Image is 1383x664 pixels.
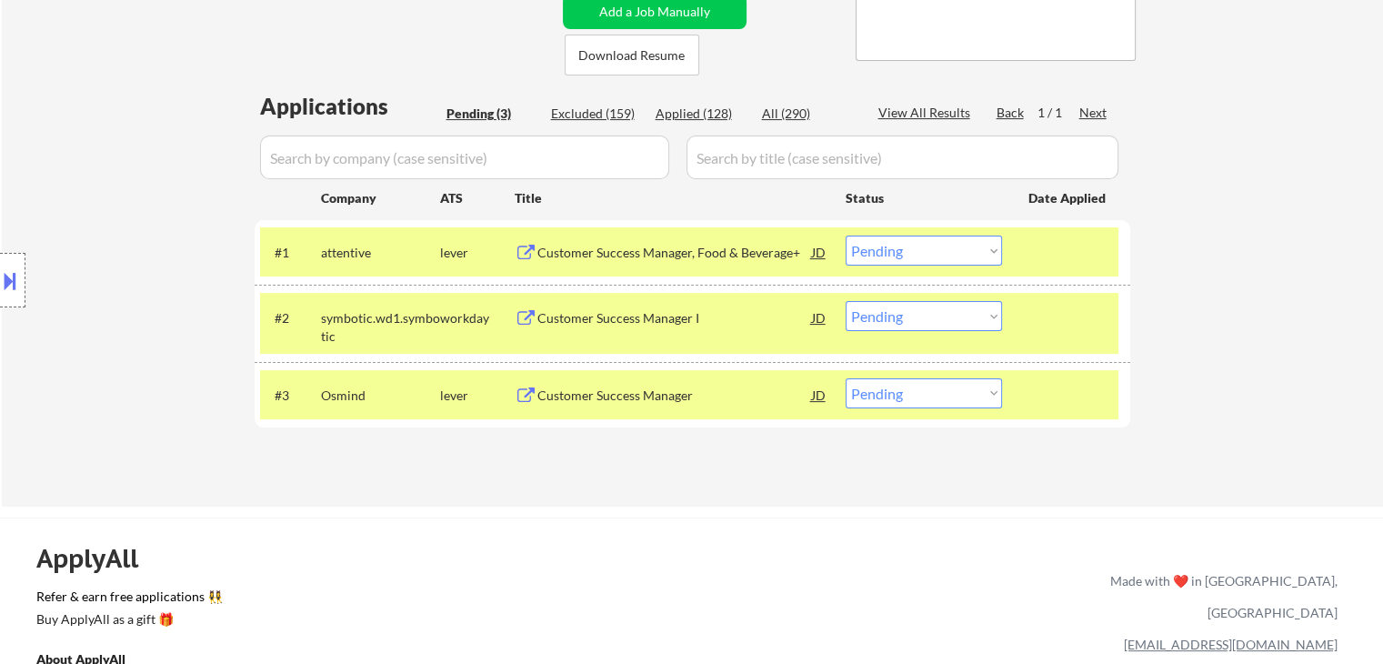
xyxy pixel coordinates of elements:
[810,378,828,411] div: JD
[36,590,730,609] a: Refer & earn free applications 👯‍♀️
[1037,104,1079,122] div: 1 / 1
[446,105,537,123] div: Pending (3)
[1124,637,1338,652] a: [EMAIL_ADDRESS][DOMAIN_NAME]
[321,309,440,345] div: symbotic.wd1.symbotic
[537,309,812,327] div: Customer Success Manager I
[36,543,159,574] div: ApplyAll
[1079,104,1108,122] div: Next
[656,105,747,123] div: Applied (128)
[997,104,1026,122] div: Back
[321,387,440,405] div: Osmind
[36,609,218,632] a: Buy ApplyAll as a gift 🎁
[762,105,853,123] div: All (290)
[1028,189,1108,207] div: Date Applied
[321,189,440,207] div: Company
[440,189,515,207] div: ATS
[537,387,812,405] div: Customer Success Manager
[846,181,1002,214] div: Status
[440,387,515,405] div: lever
[565,35,699,75] button: Download Resume
[878,104,976,122] div: View All Results
[810,236,828,268] div: JD
[686,136,1118,179] input: Search by title (case sensitive)
[440,244,515,262] div: lever
[810,301,828,334] div: JD
[260,96,440,117] div: Applications
[1103,565,1338,629] div: Made with ❤️ in [GEOGRAPHIC_DATA], [GEOGRAPHIC_DATA]
[515,189,828,207] div: Title
[36,613,218,626] div: Buy ApplyAll as a gift 🎁
[440,309,515,327] div: workday
[551,105,642,123] div: Excluded (159)
[321,244,440,262] div: attentive
[537,244,812,262] div: Customer Success Manager, Food & Beverage+
[260,136,669,179] input: Search by company (case sensitive)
